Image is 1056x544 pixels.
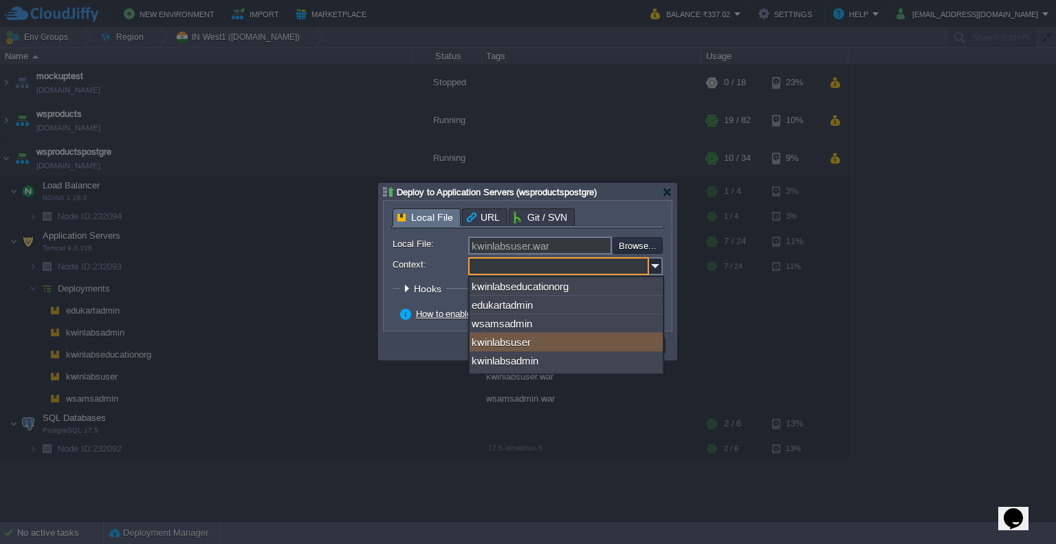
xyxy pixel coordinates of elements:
span: Hooks [414,283,445,294]
span: Git / SVN [514,209,567,226]
span: URL [467,209,500,226]
div: wsamsadmin [470,314,663,333]
div: kwinlabsuser [470,333,663,351]
div: kwinlabseducationorg [470,277,663,296]
label: Local File: [393,237,467,251]
span: Local File [397,209,453,226]
div: kwinlabsadmin [470,351,663,370]
div: edukartadmin [470,296,663,314]
iframe: chat widget [998,489,1042,530]
label: Context: [393,257,467,272]
span: Deploy to Application Servers (wsproductspostgre) [397,187,597,197]
a: How to enable zero-downtime deployment [416,309,581,319]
